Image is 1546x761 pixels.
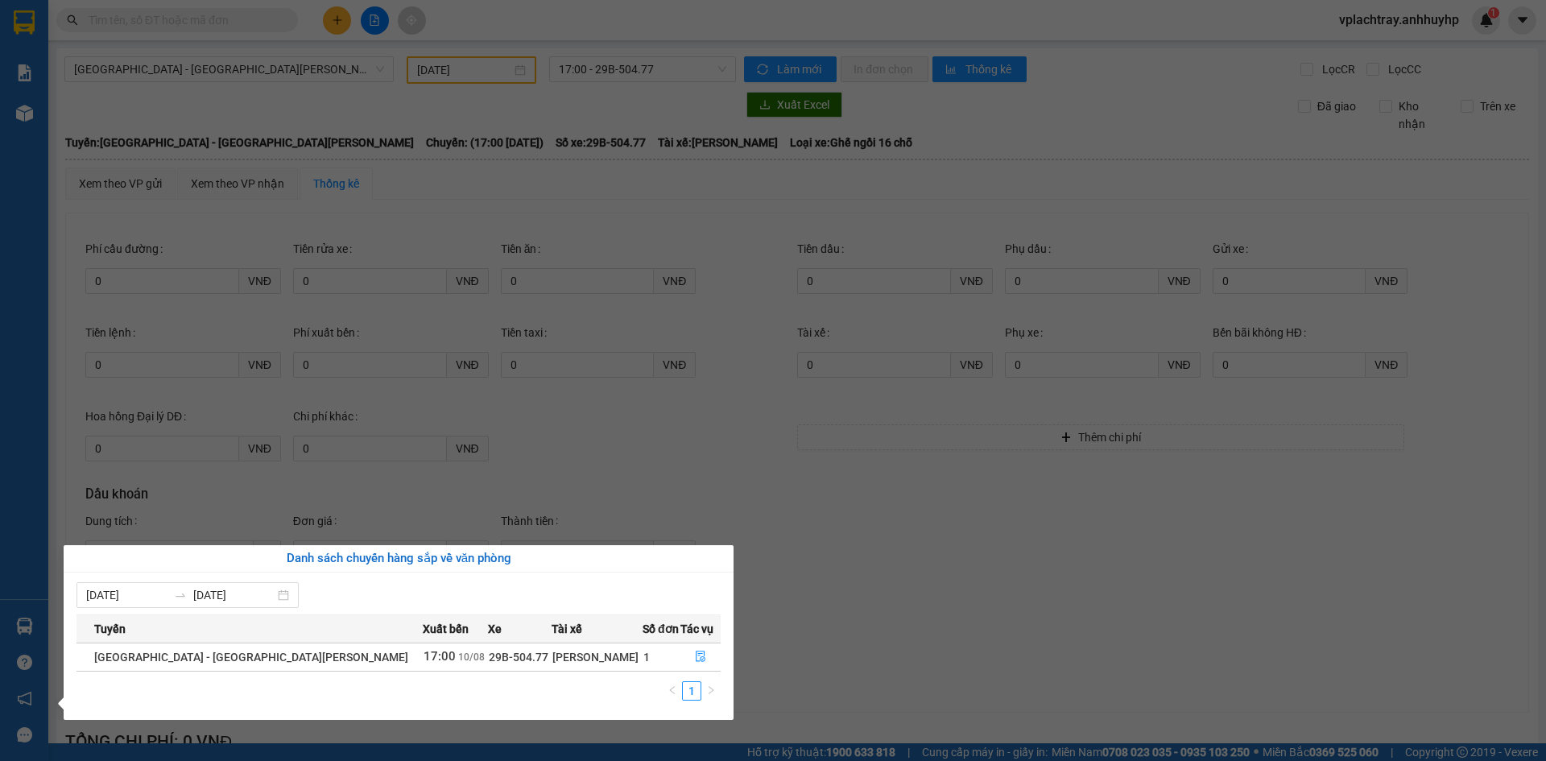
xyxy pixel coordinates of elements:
[193,586,275,604] input: Đến ngày
[552,648,642,666] div: [PERSON_NAME]
[423,620,469,638] span: Xuất bến
[668,685,677,695] span: left
[680,620,713,638] span: Tác vụ
[701,681,721,701] li: Next Page
[682,681,701,701] li: 1
[94,651,408,664] span: [GEOGRAPHIC_DATA] - [GEOGRAPHIC_DATA][PERSON_NAME]
[701,681,721,701] button: right
[643,651,650,664] span: 1
[488,620,502,638] span: Xe
[552,620,582,638] span: Tài xế
[94,620,126,638] span: Tuyến
[643,620,679,638] span: Số đơn
[174,589,187,602] span: to
[76,549,721,569] div: Danh sách chuyến hàng sắp về văn phòng
[681,644,720,670] button: file-done
[695,651,706,664] span: file-done
[424,649,456,664] span: 17:00
[706,685,716,695] span: right
[663,681,682,701] button: left
[458,651,485,663] span: 10/08
[663,681,682,701] li: Previous Page
[489,651,548,664] span: 29B-504.77
[683,682,701,700] a: 1
[86,586,167,604] input: Từ ngày
[174,589,187,602] span: swap-right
